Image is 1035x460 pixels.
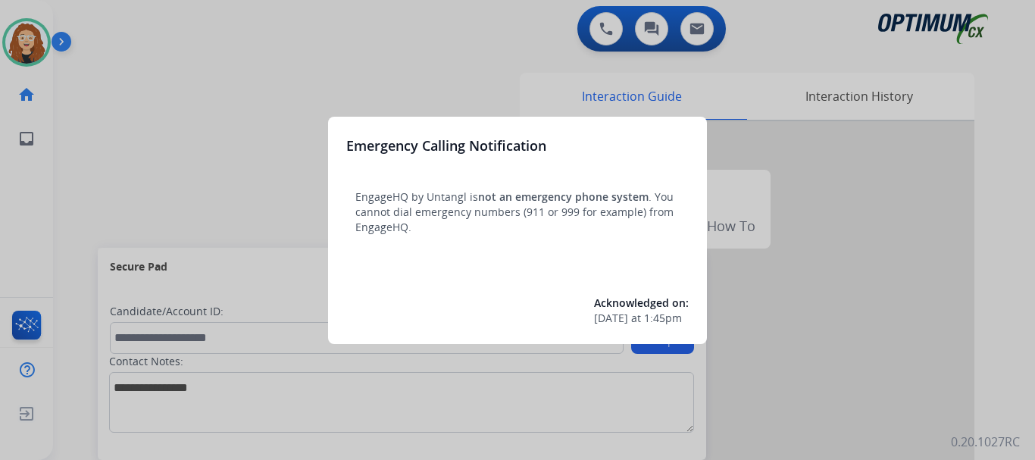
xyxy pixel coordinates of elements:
p: 0.20.1027RC [951,433,1020,451]
span: Acknowledged on: [594,296,689,310]
p: EngageHQ by Untangl is . You cannot dial emergency numbers (911 or 999 for example) from EngageHQ. [355,189,680,235]
h3: Emergency Calling Notification [346,135,546,156]
span: [DATE] [594,311,628,326]
span: not an emergency phone system [478,189,649,204]
span: 1:45pm [644,311,682,326]
div: at [594,311,689,326]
